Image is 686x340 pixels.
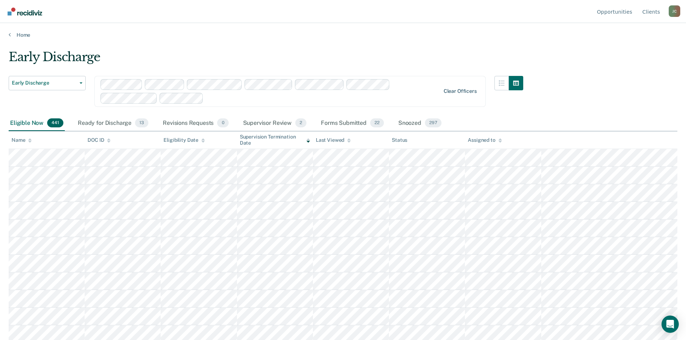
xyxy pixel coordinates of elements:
div: Supervisor Review2 [242,115,308,131]
div: Assigned to [468,137,502,143]
button: Early Discharge [9,76,86,90]
div: Revisions Requests0 [161,115,230,131]
div: DOC ID [88,137,111,143]
div: Eligibility Date [163,137,205,143]
span: 441 [47,118,63,128]
div: Clear officers [444,88,477,94]
div: Early Discharge [9,50,523,70]
span: 13 [135,118,148,128]
span: Early Discharge [12,80,77,86]
a: Home [9,32,677,38]
div: Last Viewed [316,137,351,143]
div: Eligible Now441 [9,115,65,131]
div: Snoozed297 [397,115,443,131]
img: Recidiviz [8,8,42,15]
div: Open Intercom Messenger [662,316,679,333]
span: 0 [217,118,228,128]
div: J C [669,5,680,17]
span: 2 [295,118,306,128]
div: Status [392,137,407,143]
div: Ready for Discharge13 [76,115,150,131]
span: 297 [425,118,441,128]
div: Name [12,137,32,143]
div: Forms Submitted22 [319,115,385,131]
span: 22 [370,118,384,128]
div: Supervision Termination Date [240,134,310,146]
button: Profile dropdown button [669,5,680,17]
